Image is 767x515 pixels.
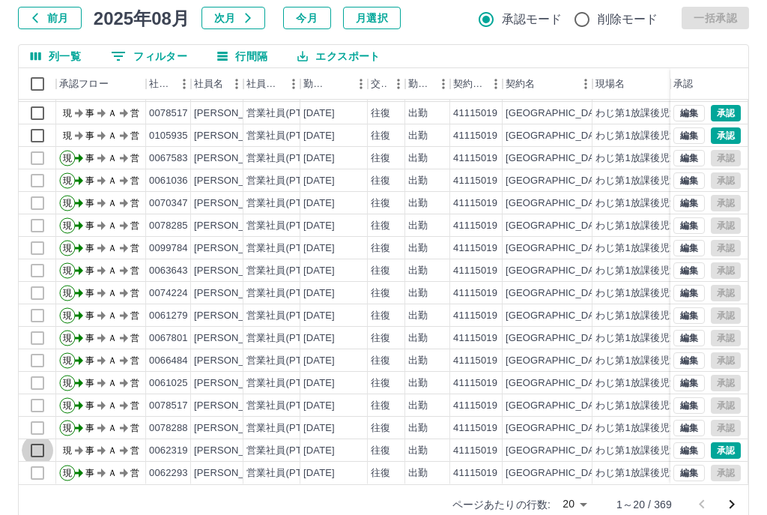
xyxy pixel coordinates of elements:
[63,220,72,231] text: 現
[408,264,428,278] div: 出勤
[371,421,390,436] div: 往復
[108,175,117,186] text: Ａ
[453,264,497,278] div: 41115019
[194,219,285,233] div: [PERSON_NAME]代
[149,196,188,211] div: 0070347
[246,196,325,211] div: 営業社員(PT契約)
[246,286,325,301] div: 営業社員(PT契約)
[246,421,325,436] div: 営業社員(PT契約)
[673,397,705,414] button: 編集
[408,399,428,413] div: 出勤
[453,444,497,458] div: 41115019
[85,445,94,456] text: 事
[130,310,139,321] text: 営
[595,331,690,346] div: わじ第1放課後児童会
[149,399,188,413] div: 0078517
[453,129,497,143] div: 41115019
[246,444,325,458] div: 営業社員(PT契約)
[673,375,705,391] button: 編集
[194,354,276,368] div: [PERSON_NAME]
[453,466,497,481] div: 41115019
[63,130,72,141] text: 現
[303,466,335,481] div: [DATE]
[453,286,497,301] div: 41115019
[194,174,276,188] div: [PERSON_NAME]
[408,196,428,211] div: 出勤
[130,198,139,208] text: 営
[595,68,625,100] div: 現場名
[303,444,335,458] div: [DATE]
[63,310,72,321] text: 現
[85,468,94,478] text: 事
[149,466,188,481] div: 0062293
[303,264,335,278] div: [DATE]
[300,68,368,100] div: 勤務日
[303,376,335,391] div: [DATE]
[673,285,705,301] button: 編集
[108,220,117,231] text: Ａ
[85,333,94,343] text: 事
[368,68,405,100] div: 交通費
[595,354,690,368] div: わじ第1放課後児童会
[371,196,390,211] div: 往復
[194,466,276,481] div: [PERSON_NAME]
[673,465,705,481] button: 編集
[149,354,188,368] div: 0066484
[453,241,497,256] div: 41115019
[371,241,390,256] div: 往復
[246,331,325,346] div: 営業社員(PT契約)
[303,129,335,143] div: [DATE]
[99,45,199,67] button: フィルター表示
[173,73,195,95] button: メニュー
[246,354,325,368] div: 営業社員(PT契約)
[506,421,609,436] div: [GEOGRAPHIC_DATA]
[506,309,609,323] div: [GEOGRAPHIC_DATA]
[194,331,276,346] div: [PERSON_NAME]
[85,198,94,208] text: 事
[303,196,335,211] div: [DATE]
[506,354,609,368] div: [GEOGRAPHIC_DATA]
[673,307,705,324] button: 編集
[673,352,705,369] button: 編集
[673,442,705,459] button: 編集
[711,127,741,144] button: 承認
[149,421,188,436] div: 0078288
[303,241,335,256] div: [DATE]
[225,73,248,95] button: メニュー
[408,174,428,188] div: 出勤
[85,265,94,276] text: 事
[85,310,94,321] text: 事
[149,241,188,256] div: 0099784
[194,151,276,166] div: [PERSON_NAME]
[194,421,276,436] div: [PERSON_NAME]
[108,355,117,366] text: Ａ
[246,174,325,188] div: 営業社員(PT契約)
[673,127,705,144] button: 編集
[149,68,173,100] div: 社員番号
[595,286,690,301] div: わじ第1放課後児童会
[408,376,428,391] div: 出勤
[85,423,94,433] text: 事
[130,423,139,433] text: 営
[405,68,450,100] div: 勤務区分
[63,153,72,163] text: 現
[673,172,705,189] button: 編集
[303,354,335,368] div: [DATE]
[453,309,497,323] div: 41115019
[598,10,658,28] span: 削除モード
[506,399,609,413] div: [GEOGRAPHIC_DATA]
[85,400,94,411] text: 事
[63,288,72,298] text: 現
[63,400,72,411] text: 現
[453,174,497,188] div: 41115019
[63,378,72,388] text: 現
[201,7,265,29] button: 次月
[595,444,690,458] div: わじ第1放課後児童会
[595,264,690,278] div: わじ第1放課後児童会
[408,331,428,346] div: 出勤
[94,7,190,29] h5: 2025年08月
[130,243,139,253] text: 営
[19,45,93,67] button: 列選択
[595,174,690,188] div: わじ第1放課後児童会
[371,466,390,481] div: 往復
